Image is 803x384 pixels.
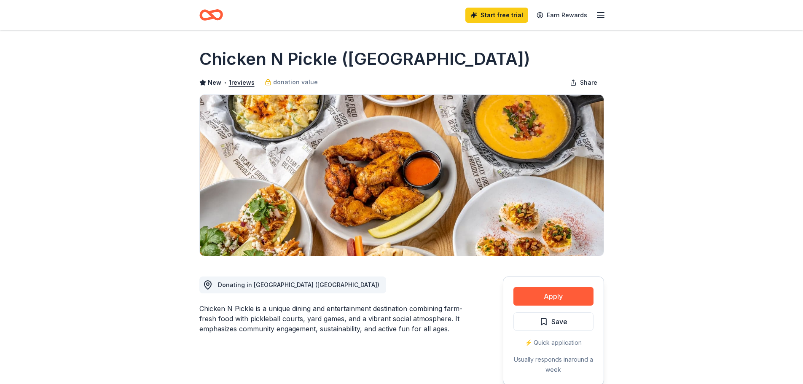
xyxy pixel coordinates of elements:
div: ⚡️ Quick application [513,338,594,348]
span: Save [551,316,567,327]
a: Start free trial [465,8,528,23]
div: Chicken N Pickle is a unique dining and entertainment destination combining farm-fresh food with ... [199,303,462,334]
a: donation value [265,77,318,87]
span: • [223,79,226,86]
span: donation value [273,77,318,87]
h1: Chicken N Pickle ([GEOGRAPHIC_DATA]) [199,47,530,71]
button: Save [513,312,594,331]
img: Image for Chicken N Pickle (Grand Prairie) [200,95,604,256]
a: Earn Rewards [532,8,592,23]
span: Share [580,78,597,88]
button: Share [563,74,604,91]
span: New [208,78,221,88]
div: Usually responds in around a week [513,354,594,375]
button: 1reviews [229,78,255,88]
button: Apply [513,287,594,306]
a: Home [199,5,223,25]
span: Donating in [GEOGRAPHIC_DATA] ([GEOGRAPHIC_DATA]) [218,281,379,288]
